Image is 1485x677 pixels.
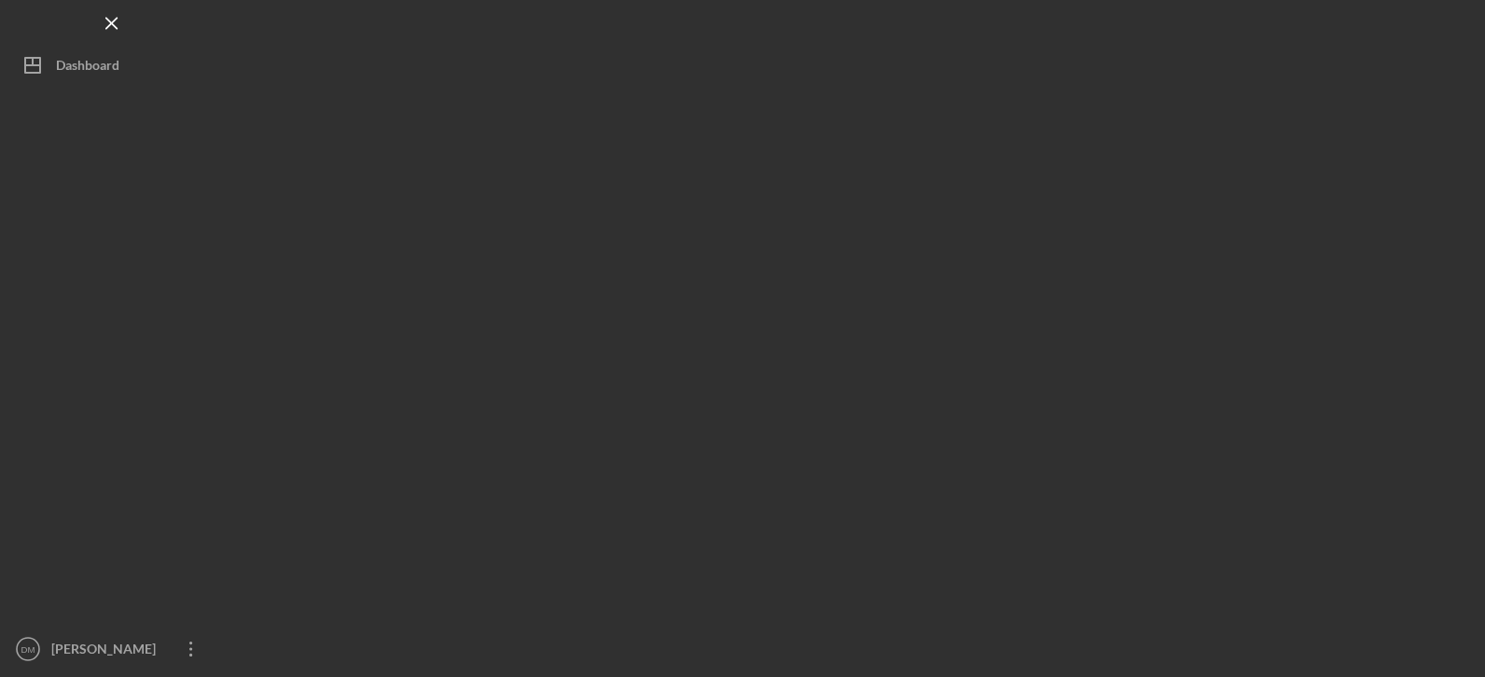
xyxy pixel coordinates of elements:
[47,630,168,672] div: [PERSON_NAME]
[56,47,119,89] div: Dashboard
[9,47,215,84] button: Dashboard
[21,644,35,655] text: DM
[9,630,215,668] button: DM[PERSON_NAME]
